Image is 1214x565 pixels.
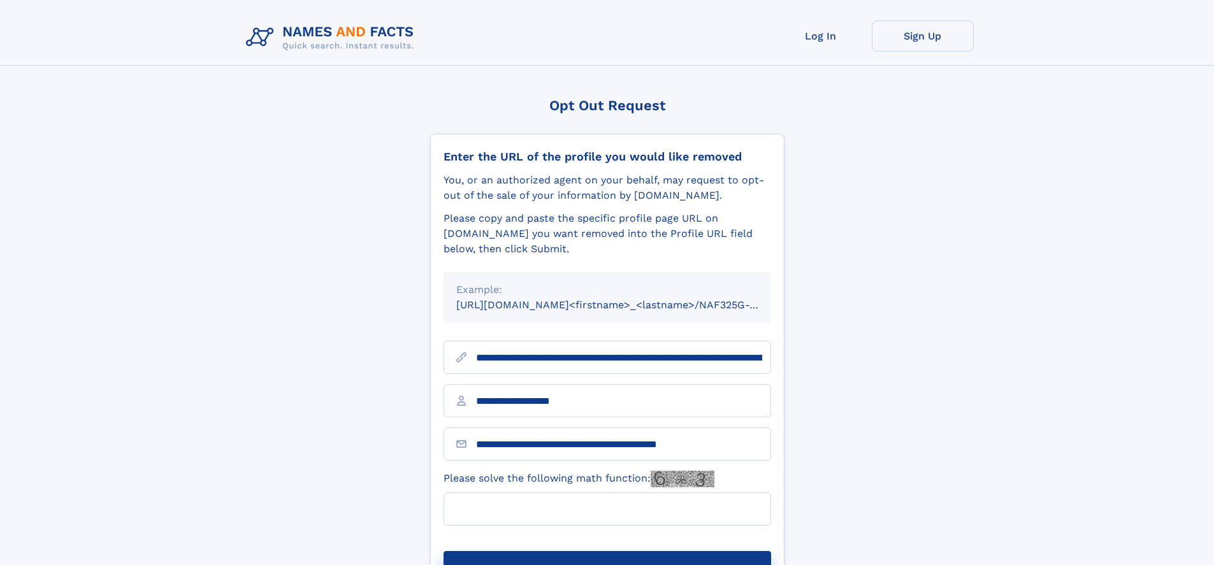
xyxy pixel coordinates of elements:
[444,471,714,487] label: Please solve the following math function:
[241,20,424,55] img: Logo Names and Facts
[444,211,771,257] div: Please copy and paste the specific profile page URL on [DOMAIN_NAME] you want removed into the Pr...
[770,20,872,52] a: Log In
[872,20,974,52] a: Sign Up
[456,299,795,311] small: [URL][DOMAIN_NAME]<firstname>_<lastname>/NAF325G-xxxxxxxx
[430,97,784,113] div: Opt Out Request
[444,173,771,203] div: You, or an authorized agent on your behalf, may request to opt-out of the sale of your informatio...
[444,150,771,164] div: Enter the URL of the profile you would like removed
[456,282,758,297] div: Example:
